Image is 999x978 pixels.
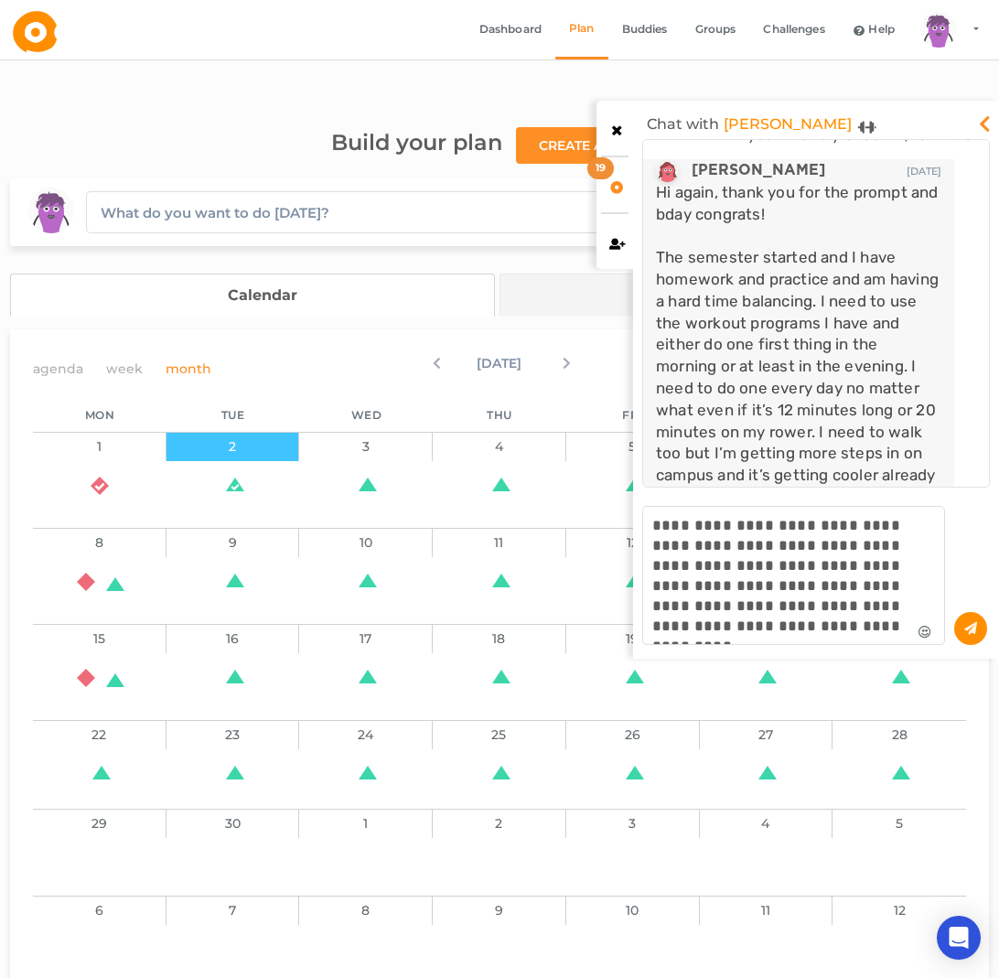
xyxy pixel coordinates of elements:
[656,159,825,182] a: [PERSON_NAME]
[299,896,433,925] div: 8
[166,720,300,749] div: 23
[566,720,700,749] div: 26
[101,202,329,224] div: What do you want to do [DATE]?
[587,157,614,179] div: 19
[299,720,433,749] div: 24
[33,358,83,380] span: agenda
[166,624,300,653] div: 16
[433,720,566,749] div: 25
[566,809,700,838] div: 3
[700,809,833,838] div: 4
[433,896,566,925] div: 9
[166,399,300,432] div: Tue
[566,528,700,557] div: 12
[647,110,863,139] div: Chat with
[299,399,433,432] div: Wed
[907,165,941,177] span: [DATE]
[166,432,300,461] div: 2
[692,163,825,177] span: [PERSON_NAME]
[566,399,700,432] div: Fri
[499,274,989,317] a: My Progress
[433,432,566,461] div: 4
[566,896,700,925] div: 10
[33,528,166,557] div: 8
[656,182,941,922] div: Hi again, thank you for the prompt and bday congrats! The semester started and I have homework an...
[516,127,665,164] button: Create a plan
[433,624,566,653] div: 18
[433,528,566,557] div: 11
[33,399,166,432] div: Mon
[832,896,966,925] div: 12
[166,809,300,838] div: 30
[700,896,833,925] div: 11
[166,358,211,380] span: month
[299,624,433,653] div: 17
[33,432,166,461] div: 1
[566,432,700,461] div: 5
[344,352,655,385] div: [DATE]
[832,809,966,838] div: 5
[832,720,966,749] div: 28
[106,358,143,380] span: week
[724,110,852,139] a: [PERSON_NAME]
[166,528,300,557] div: 9
[33,720,166,749] div: 22
[33,809,166,838] div: 29
[166,896,300,925] div: 7
[299,432,433,461] div: 3
[33,896,166,925] div: 6
[937,916,981,960] div: Open Intercom Messenger
[33,624,166,653] div: 15
[299,809,433,838] div: 1
[433,809,566,838] div: 2
[299,528,433,557] div: 10
[433,399,566,432] div: Thu
[700,720,833,749] div: 27
[10,274,495,317] a: Calendar
[331,129,502,156] span: Build your plan
[566,624,700,653] div: 19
